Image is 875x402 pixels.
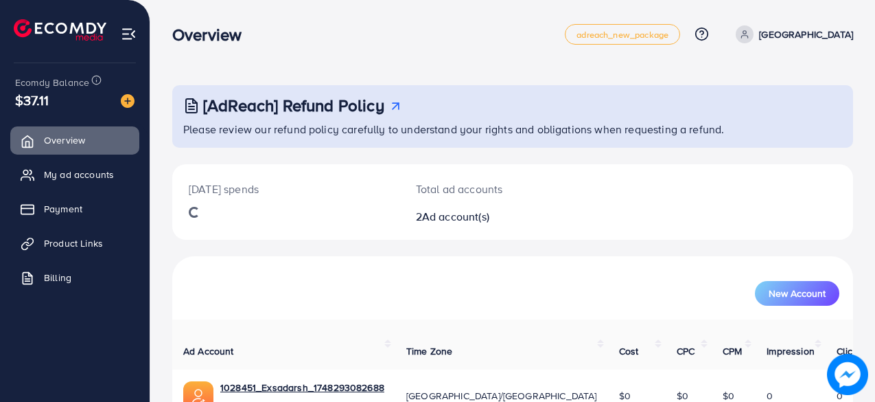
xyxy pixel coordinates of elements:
[576,30,668,39] span: adreach_new_package
[406,344,452,358] span: Time Zone
[44,271,71,284] span: Billing
[619,344,639,358] span: Cost
[14,19,106,41] img: logo
[10,195,139,223] a: Payment
[183,344,234,358] span: Ad Account
[15,76,89,89] span: Ecomdy Balance
[10,126,139,154] a: Overview
[10,161,139,188] a: My ad accounts
[121,94,135,108] img: image
[44,236,103,250] span: Product Links
[44,202,82,216] span: Payment
[44,133,85,147] span: Overview
[755,281,839,306] button: New Account
[416,181,553,197] p: Total ad accounts
[767,344,815,358] span: Impression
[10,264,139,291] a: Billing
[730,25,853,43] a: [GEOGRAPHIC_DATA]
[723,344,742,358] span: CPM
[220,381,384,394] a: 1028451_Exsadarsh_1748293082688
[44,168,114,181] span: My ad accounts
[677,344,695,358] span: CPC
[769,289,826,298] span: New Account
[565,24,680,45] a: adreach_new_package
[422,209,489,224] span: Ad account(s)
[172,25,253,45] h3: Overview
[10,230,139,257] a: Product Links
[416,210,553,223] h2: 2
[837,344,863,358] span: Clicks
[121,26,137,42] img: menu
[827,354,868,395] img: image
[759,26,853,43] p: [GEOGRAPHIC_DATA]
[203,96,384,115] h3: [AdReach] Refund Policy
[15,90,49,110] span: $37.11
[189,181,383,197] p: [DATE] spends
[183,121,845,137] p: Please review our refund policy carefully to understand your rights and obligations when requesti...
